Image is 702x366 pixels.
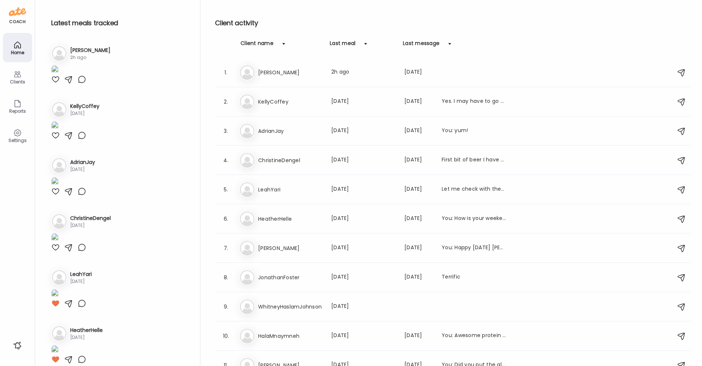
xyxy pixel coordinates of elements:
div: You: How is your weekend going? [442,214,506,223]
h3: HeatherHelle [70,326,103,334]
div: Let me check with them [DATE] [442,185,506,194]
div: Settings [4,138,31,143]
div: [DATE] [331,97,396,106]
div: You: Awesome protein filled lunch! [442,332,506,340]
div: [DATE] [331,273,396,282]
div: 2. [222,97,230,106]
div: [DATE] [331,302,396,311]
div: First bit of beer I have had in a very long time but the ginger was intriguing and actually was j... [442,156,506,165]
img: bg-avatar-default.svg [52,102,67,117]
div: [DATE] [331,127,396,135]
h3: [PERSON_NAME] [70,46,110,54]
div: [DATE] [404,68,433,77]
div: Yes. I may have to go back. So sensitive! [442,97,506,106]
div: [DATE] [70,278,92,285]
div: [DATE] [404,127,433,135]
h3: ChristineDengel [258,156,322,165]
h3: HeatherHelle [258,214,322,223]
div: [DATE] [331,185,396,194]
h3: JonathanFoster [258,273,322,282]
img: bg-avatar-default.svg [52,158,67,173]
div: [DATE] [404,273,433,282]
div: 7. [222,244,230,253]
div: [DATE] [404,332,433,340]
div: [DATE] [404,185,433,194]
div: 9. [222,302,230,311]
h3: WhitneyHaslamJohnson [258,302,322,311]
img: bg-avatar-default.svg [240,124,254,138]
div: [DATE] [404,156,433,165]
div: Home [4,50,31,55]
img: bg-avatar-default.svg [52,46,67,61]
div: [DATE] [331,332,396,340]
div: 2h ago [70,54,110,61]
div: 4. [222,156,230,165]
div: 3. [222,127,230,135]
img: bg-avatar-default.svg [52,270,67,285]
img: bg-avatar-default.svg [240,94,254,109]
div: Last meal [330,40,355,51]
img: bg-avatar-default.svg [240,182,254,197]
h3: LeahYari [70,270,92,278]
div: Terrific [442,273,506,282]
div: [DATE] [70,334,103,341]
div: [DATE] [404,97,433,106]
div: [DATE] [404,214,433,223]
div: 10. [222,332,230,340]
h2: Client activity [215,18,690,29]
img: bg-avatar-default.svg [240,65,254,80]
div: You: Happy [DATE] [PERSON_NAME]. I hope you had a great week! Do you have any weekend events or d... [442,244,506,253]
div: Client name [241,40,273,51]
h2: Latest meals tracked [51,18,188,29]
h3: LeahYari [258,185,322,194]
img: bg-avatar-default.svg [240,299,254,314]
img: images%2FvKBlXzq35hcVvM4ynsPSvBUNQlD3%2FjKPw0duwA6Q85v4FtaBx%2FLRRkXNbAT5LY6WKDNlk8_1080 [51,177,58,187]
div: 8. [222,273,230,282]
div: 2h ago [331,68,396,77]
div: You: yum! [442,127,506,135]
div: [DATE] [331,214,396,223]
h3: AdrianJay [258,127,322,135]
img: ate [9,6,26,18]
img: images%2FZ9FsUQaXJiSu2wrJMJP2bdS5VZ13%2FXzReWCLfSy2FVZeK2IQQ%2FnfMIyBLm9wUKqWfSdSJC_1080 [51,65,58,75]
img: bg-avatar-default.svg [240,241,254,255]
img: bg-avatar-default.svg [240,270,254,285]
div: [DATE] [331,156,396,165]
div: [DATE] [70,222,111,229]
div: 1. [222,68,230,77]
img: bg-avatar-default.svg [52,214,67,229]
img: bg-avatar-default.svg [240,212,254,226]
img: images%2FxmF8hFGbDaWScJihbE5AYSy6tc23%2FfzqxZJgarNchWXIJ6F48%2Fij9wKHAwrz71Pggl9M6j_1080 [51,345,58,355]
h3: [PERSON_NAME] [258,68,322,77]
h3: AdrianJay [70,158,95,166]
div: 6. [222,214,230,223]
h3: KellyCoffey [258,97,322,106]
div: Clients [4,79,31,84]
img: images%2FamhTIbco5mTOJTSQzT9sJL9WUN22%2FKYsGvfC1EHRVMUa192cp%2FGsczoG6iXHFXNJYPdntQ_1080 [51,121,58,131]
img: bg-avatar-default.svg [240,329,254,343]
h3: [PERSON_NAME] [258,244,322,253]
img: bg-avatar-default.svg [52,326,67,341]
div: [DATE] [404,244,433,253]
h3: ChristineDengel [70,214,111,222]
div: coach [9,19,26,25]
img: bg-avatar-default.svg [240,153,254,168]
div: Reports [4,109,31,113]
div: 5. [222,185,230,194]
div: [DATE] [70,166,95,173]
div: [DATE] [331,244,396,253]
div: Last message [403,40,439,51]
h3: HalaMnaymneh [258,332,322,340]
img: images%2FY40aEAylEIah0HRoQ0mUD4kfUJP2%2FFKanbJSDrQh8lOGLxzpY%2FDcF7kxuGoALJSi33730b_1080 [51,289,58,299]
img: images%2FnIuc6jdPc0TSU2YLwgiPYRrdqFm1%2FGMPqMKyrI7npsqXpT7QJ%2FTgwpzroXvI4jxAgnIT4C_1080 [51,233,58,243]
h3: KellyCoffey [70,102,99,110]
div: [DATE] [70,110,99,117]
